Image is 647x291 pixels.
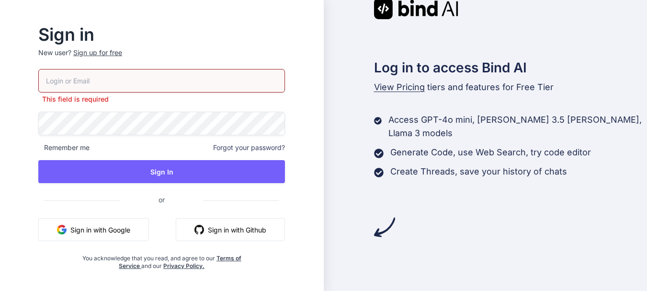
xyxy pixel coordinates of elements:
[38,27,285,42] h2: Sign in
[213,143,285,152] span: Forgot your password?
[57,225,67,234] img: google
[120,188,203,211] span: or
[390,165,567,178] p: Create Threads, save your history of chats
[38,69,285,93] input: Login or Email
[38,218,149,241] button: Sign in with Google
[388,113,647,140] p: Access GPT-4o mini, [PERSON_NAME] 3.5 [PERSON_NAME], Llama 3 models
[38,48,285,69] p: New user?
[38,94,285,104] p: This field is required
[73,48,122,58] div: Sign up for free
[79,249,244,270] div: You acknowledge that you read, and agree to our and our
[163,262,204,269] a: Privacy Policy.
[390,146,591,159] p: Generate Code, use Web Search, try code editor
[38,160,285,183] button: Sign In
[38,143,90,152] span: Remember me
[176,218,285,241] button: Sign in with Github
[374,217,395,238] img: arrow
[374,82,425,92] span: View Pricing
[119,255,241,269] a: Terms of Service
[194,225,204,234] img: github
